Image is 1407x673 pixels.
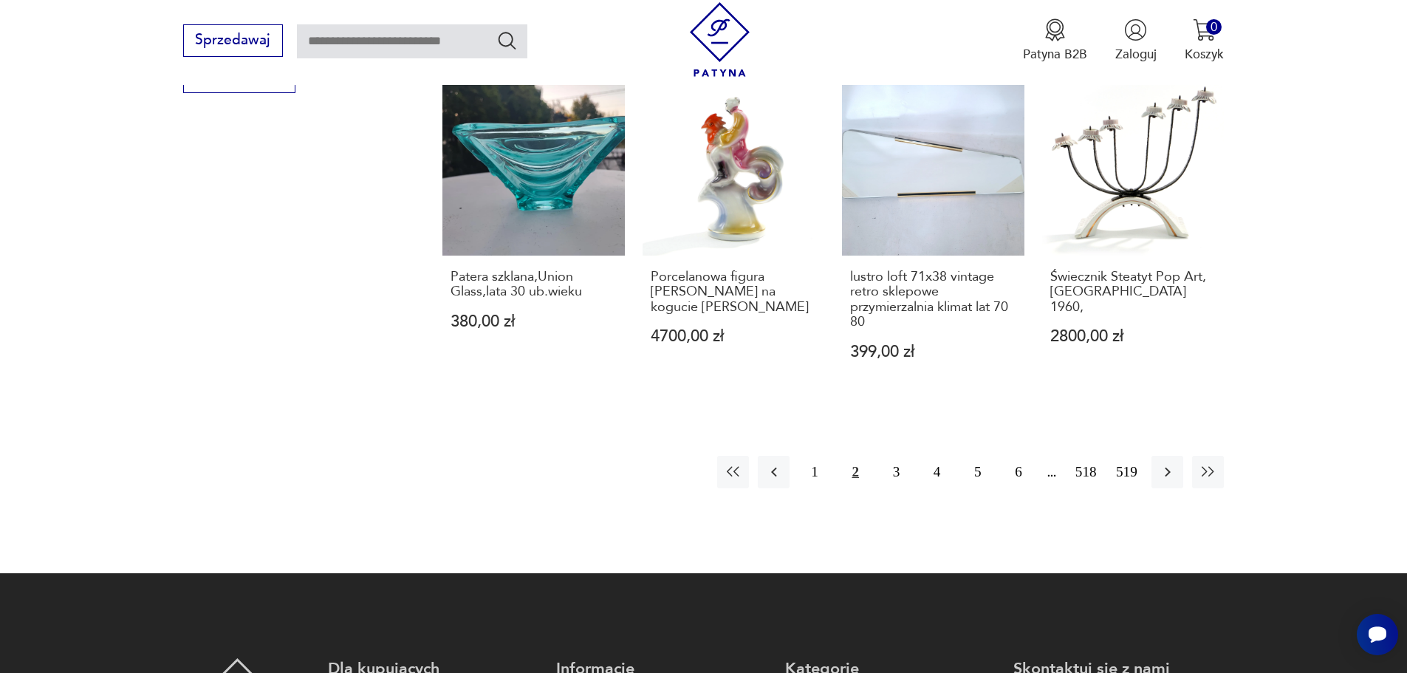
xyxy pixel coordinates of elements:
[442,73,625,394] a: Patera szklana,Union Glass,lata 30 ub.wiekuPatera szklana,Union Glass,lata 30 ub.wieku380,00 zł
[880,456,912,488] button: 3
[1070,456,1102,488] button: 518
[1185,46,1224,63] p: Koszyk
[798,456,830,488] button: 1
[962,456,993,488] button: 5
[183,35,283,47] a: Sprzedawaj
[496,30,518,51] button: Szukaj
[840,456,872,488] button: 2
[1193,18,1216,41] img: Ikona koszyka
[1044,18,1067,41] img: Ikona medalu
[1115,18,1157,63] button: Zaloguj
[451,314,617,329] p: 380,00 zł
[1050,270,1216,315] h3: Świecznik Steatyt Pop Art, [GEOGRAPHIC_DATA] 1960,
[651,329,817,344] p: 4700,00 zł
[183,24,283,57] button: Sprzedawaj
[850,344,1016,360] p: 399,00 zł
[1115,46,1157,63] p: Zaloguj
[1185,18,1224,63] button: 0Koszyk
[643,73,825,394] a: Porcelanowa figura Twardowski na kogucie ĆmielówPorcelanowa figura [PERSON_NAME] na kogucie [PERS...
[1023,46,1087,63] p: Patyna B2B
[1023,18,1087,63] button: Patyna B2B
[850,270,1016,330] h3: lustro loft 71x38 vintage retro sklepowe przymierzalnia klimat lat 70 80
[1124,18,1147,41] img: Ikonka użytkownika
[1357,614,1398,655] iframe: Smartsupp widget button
[1002,456,1034,488] button: 6
[1042,73,1225,394] a: Świecznik Steatyt Pop Art, Katowice 1960,Świecznik Steatyt Pop Art, [GEOGRAPHIC_DATA] 1960,2800,0...
[1111,456,1143,488] button: 519
[1206,19,1222,35] div: 0
[1050,329,1216,344] p: 2800,00 zł
[451,270,617,300] h3: Patera szklana,Union Glass,lata 30 ub.wieku
[921,456,953,488] button: 4
[842,73,1024,394] a: lustro loft 71x38 vintage retro sklepowe przymierzalnia klimat lat 70 80lustro loft 71x38 vintage...
[1023,18,1087,63] a: Ikona medaluPatyna B2B
[682,2,757,77] img: Patyna - sklep z meblami i dekoracjami vintage
[651,270,817,315] h3: Porcelanowa figura [PERSON_NAME] na kogucie [PERSON_NAME]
